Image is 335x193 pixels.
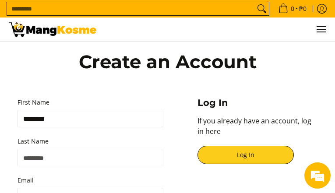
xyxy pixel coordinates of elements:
[18,97,163,108] label: First Name
[18,175,163,186] label: Email
[197,146,294,164] a: Log In
[197,116,317,146] p: If you already have an account, log in here
[18,136,163,147] label: Last Name
[105,18,326,41] nav: Main Menu
[316,18,326,41] button: Menu
[49,50,286,73] h1: Create an Account
[9,22,96,37] img: Create Account | Mang Kosme
[255,2,269,15] button: Search
[105,18,326,41] ul: Customer Navigation
[289,6,296,12] span: 0
[197,97,317,109] h3: Log In
[298,6,308,12] span: ₱0
[276,4,309,14] span: •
